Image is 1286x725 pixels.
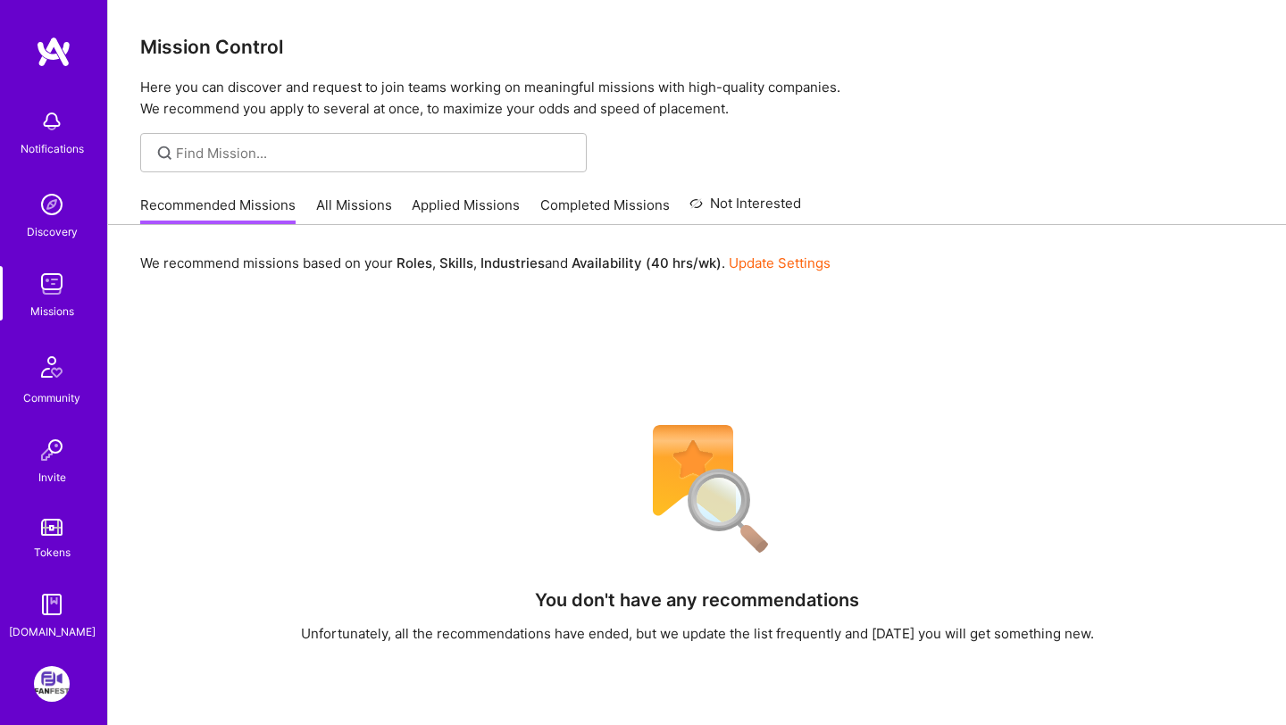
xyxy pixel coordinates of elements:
div: Notifications [21,139,84,158]
div: [DOMAIN_NAME] [9,622,96,641]
h4: You don't have any recommendations [535,589,859,611]
a: Update Settings [729,254,831,271]
img: bell [34,104,70,139]
img: Invite [34,432,70,468]
div: Community [23,388,80,407]
p: Here you can discover and request to join teams working on meaningful missions with high-quality ... [140,77,1254,120]
a: Applied Missions [412,196,520,225]
p: We recommend missions based on your , , and . [140,254,831,272]
div: Discovery [27,222,78,241]
img: Community [30,346,73,388]
img: logo [36,36,71,68]
img: tokens [41,519,63,536]
a: FanFest: Media Engagement Platform [29,666,74,702]
input: Find Mission... [176,144,573,162]
img: discovery [34,187,70,222]
div: Missions [30,302,74,321]
b: Availability (40 hrs/wk) [572,254,722,271]
i: icon SearchGrey [154,143,175,163]
a: Not Interested [689,193,801,225]
img: guide book [34,587,70,622]
h3: Mission Control [140,36,1254,58]
img: No Results [622,413,773,565]
a: All Missions [316,196,392,225]
a: Recommended Missions [140,196,296,225]
div: Invite [38,468,66,487]
img: teamwork [34,266,70,302]
div: Tokens [34,543,71,562]
img: FanFest: Media Engagement Platform [34,666,70,702]
b: Industries [480,254,545,271]
div: Unfortunately, all the recommendations have ended, but we update the list frequently and [DATE] y... [301,624,1094,643]
b: Roles [397,254,432,271]
b: Skills [439,254,473,271]
a: Completed Missions [540,196,670,225]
